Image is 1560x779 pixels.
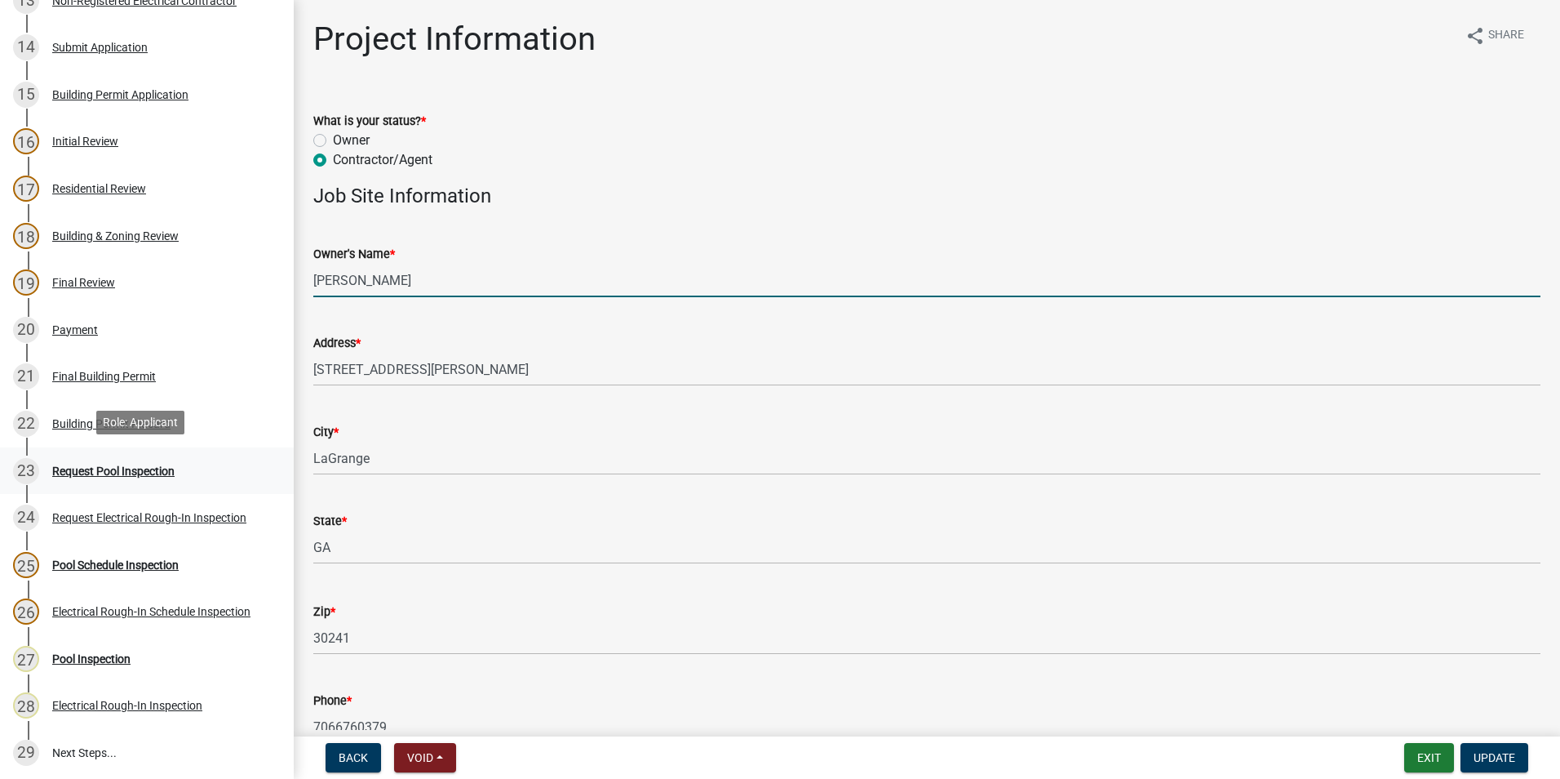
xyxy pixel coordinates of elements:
i: share [1465,26,1485,46]
div: 20 [13,317,39,343]
button: Void [394,743,456,772]
label: State [313,516,347,527]
div: Building Permit Placard [52,418,171,430]
div: 27 [13,646,39,672]
div: 16 [13,128,39,154]
label: City [313,427,339,438]
div: Pool Schedule Inspection [52,559,179,571]
div: Payment [52,324,98,336]
span: Back [339,751,368,764]
label: Zip [313,607,335,618]
div: Final Building Permit [52,371,156,382]
label: Address [313,338,361,349]
button: Exit [1404,743,1454,772]
label: What is your status? [313,116,426,127]
div: 22 [13,411,39,437]
button: shareShare [1452,20,1537,51]
label: Phone [313,696,352,707]
div: 21 [13,363,39,389]
div: 15 [13,82,39,108]
label: Owner's Name [313,249,395,260]
div: 18 [13,223,39,249]
span: Update [1474,751,1515,764]
div: Electrical Rough-In Inspection [52,700,202,711]
div: 25 [13,552,39,578]
div: 28 [13,692,39,719]
div: Request Pool Inspection [52,465,175,477]
label: Contractor/Agent [333,150,432,170]
div: Role: Applicant [96,411,184,434]
h4: Job Site Information [313,185,1540,208]
div: Residential Review [52,183,146,194]
div: 19 [13,269,39,296]
div: Initial Review [52,136,118,147]
div: Submit Application [52,42,148,53]
div: 26 [13,599,39,625]
button: Back [326,743,381,772]
span: Share [1488,26,1524,46]
label: Owner [333,131,370,150]
div: Pool Inspection [52,653,131,665]
span: Void [407,751,433,764]
div: Final Review [52,277,115,288]
div: 23 [13,458,39,484]
div: Electrical Rough-In Schedule Inspection [52,606,250,617]
div: 24 [13,505,39,531]
div: Building & Zoning Review [52,230,179,242]
div: 14 [13,34,39,60]
div: 17 [13,176,39,202]
button: Update [1460,743,1528,772]
div: 29 [13,740,39,766]
h1: Project Information [313,20,596,59]
div: Building Permit Application [52,89,188,100]
div: Request Electrical Rough-In Inspection [52,512,246,523]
